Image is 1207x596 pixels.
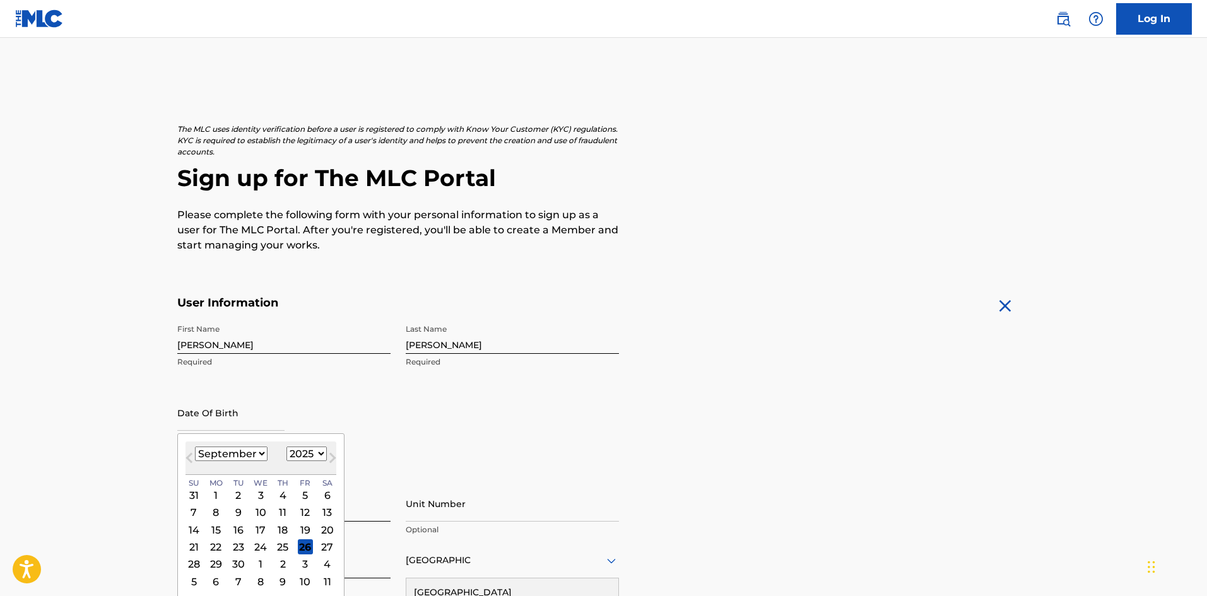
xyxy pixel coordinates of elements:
[298,539,313,554] div: Choose Friday, September 26th, 2025
[208,539,223,554] div: Choose Monday, September 22nd, 2025
[1056,11,1071,26] img: search
[275,522,290,537] div: Choose Thursday, September 18th, 2025
[189,477,198,489] span: Su
[253,557,268,572] div: Choose Wednesday, October 1st, 2025
[177,356,391,368] p: Required
[231,488,246,503] div: Choose Tuesday, September 2nd, 2025
[231,557,246,572] div: Choose Tuesday, September 30th, 2025
[208,522,223,537] div: Choose Monday, September 15th, 2025
[177,164,1030,192] h2: Sign up for The MLC Portal
[253,522,268,537] div: Choose Wednesday, September 17th, 2025
[208,574,223,589] div: Choose Monday, October 6th, 2025
[300,477,310,489] span: Fr
[322,450,343,470] button: Next Month
[320,488,335,503] div: Choose Saturday, September 6th, 2025
[209,477,222,489] span: Mo
[995,296,1015,316] img: close
[186,488,201,503] div: Choose Sunday, August 31st, 2025
[1116,3,1192,35] a: Log In
[231,522,246,537] div: Choose Tuesday, September 16th, 2025
[275,557,290,572] div: Choose Thursday, October 2nd, 2025
[254,477,267,489] span: We
[1144,535,1207,596] iframe: Chat Widget
[1051,6,1076,32] a: Public Search
[320,539,335,554] div: Choose Saturday, September 27th, 2025
[275,505,290,520] div: Choose Thursday, September 11th, 2025
[177,124,619,158] p: The MLC uses identity verification before a user is registered to comply with Know Your Customer ...
[231,505,246,520] div: Choose Tuesday, September 9th, 2025
[186,522,201,537] div: Choose Sunday, September 14th, 2025
[233,477,243,489] span: Tu
[298,557,313,572] div: Choose Friday, October 3rd, 2025
[320,574,335,589] div: Choose Saturday, October 11th, 2025
[275,488,290,503] div: Choose Thursday, September 4th, 2025
[1088,11,1104,26] img: help
[320,522,335,537] div: Choose Saturday, September 20th, 2025
[275,574,290,589] div: Choose Thursday, October 9th, 2025
[179,450,199,470] button: Previous Month
[406,356,619,368] p: Required
[298,488,313,503] div: Choose Friday, September 5th, 2025
[278,477,288,489] span: Th
[231,539,246,554] div: Choose Tuesday, September 23rd, 2025
[208,505,223,520] div: Choose Monday, September 8th, 2025
[186,539,201,554] div: Choose Sunday, September 21st, 2025
[320,505,335,520] div: Choose Saturday, September 13th, 2025
[186,574,201,589] div: Choose Sunday, October 5th, 2025
[177,296,619,310] h5: User Information
[185,487,336,590] div: Month September, 2025
[298,505,313,520] div: Choose Friday, September 12th, 2025
[186,505,201,520] div: Choose Sunday, September 7th, 2025
[186,557,201,572] div: Choose Sunday, September 28th, 2025
[320,557,335,572] div: Choose Saturday, October 4th, 2025
[322,477,332,489] span: Sa
[298,574,313,589] div: Choose Friday, October 10th, 2025
[15,9,64,28] img: MLC Logo
[208,488,223,503] div: Choose Monday, September 1st, 2025
[1148,548,1155,586] div: Drag
[177,207,619,253] p: Please complete the following form with your personal information to sign up as a user for The ML...
[253,488,268,503] div: Choose Wednesday, September 3rd, 2025
[253,505,268,520] div: Choose Wednesday, September 10th, 2025
[208,557,223,572] div: Choose Monday, September 29th, 2025
[406,524,619,535] p: Optional
[253,574,268,589] div: Choose Wednesday, October 8th, 2025
[1083,6,1109,32] div: Help
[275,539,290,554] div: Choose Thursday, September 25th, 2025
[253,539,268,554] div: Choose Wednesday, September 24th, 2025
[231,574,246,589] div: Choose Tuesday, October 7th, 2025
[298,522,313,537] div: Choose Friday, September 19th, 2025
[177,472,1030,486] h5: Personal Address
